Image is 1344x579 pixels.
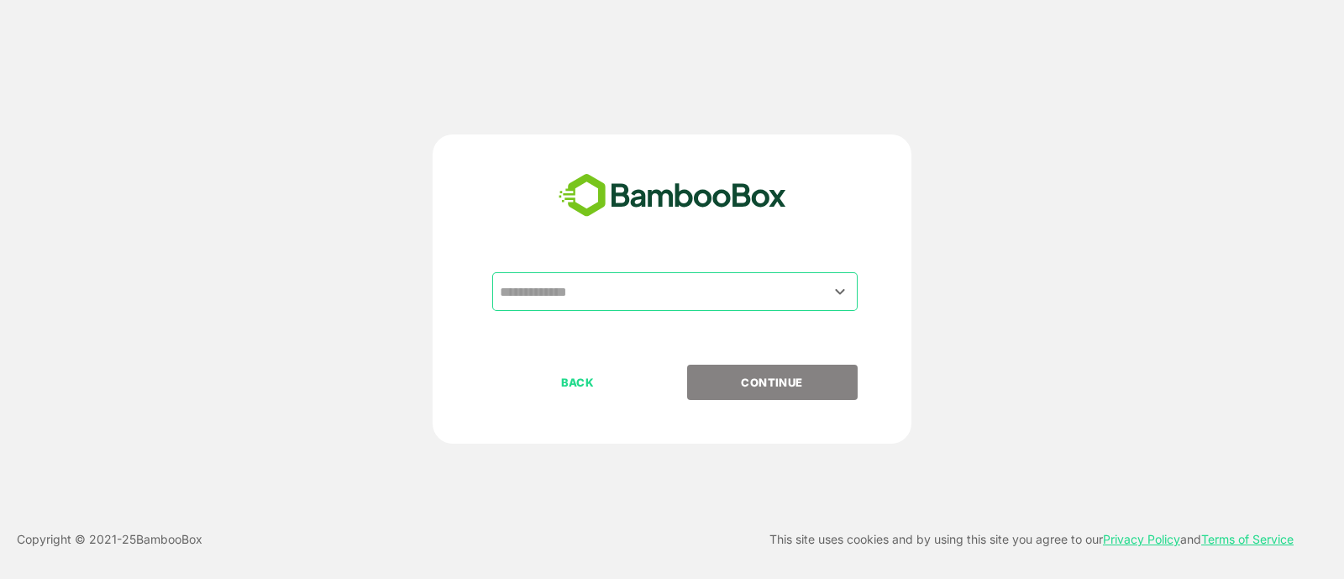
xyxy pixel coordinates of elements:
p: This site uses cookies and by using this site you agree to our and [769,529,1294,550]
a: Privacy Policy [1103,532,1180,546]
button: BACK [492,365,663,400]
p: BACK [494,373,662,392]
button: CONTINUE [687,365,858,400]
img: bamboobox [549,168,795,224]
p: Copyright © 2021- 25 BambooBox [17,529,202,550]
button: Open [829,280,852,303]
p: CONTINUE [688,373,856,392]
a: Terms of Service [1201,532,1294,546]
